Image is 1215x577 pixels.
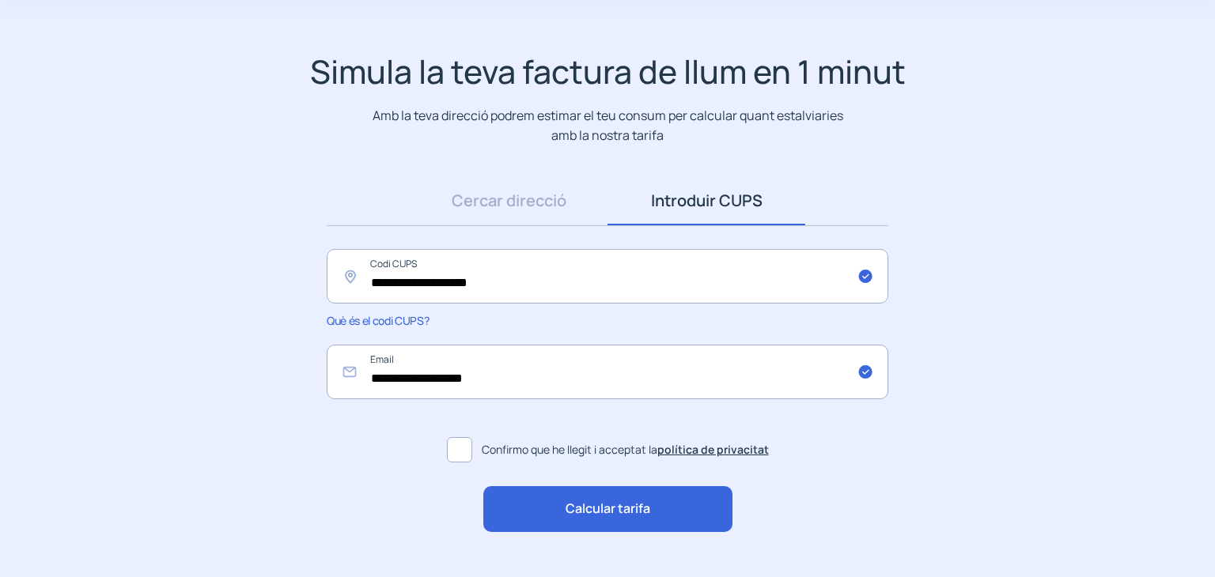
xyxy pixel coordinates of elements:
h1: Simula la teva factura de llum en 1 minut [310,52,906,91]
span: Confirmo que he llegit i acceptat la [482,441,769,458]
span: Què és el codi CUPS? [327,313,429,328]
a: política de privacitat [657,442,769,457]
a: Cercar direcció [410,176,607,225]
span: Calcular tarifa [566,499,650,519]
p: Amb la teva direcció podrem estimar el teu consum per calcular quant estalviaries amb la nostra t... [369,106,846,145]
a: Introduir CUPS [607,176,805,225]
